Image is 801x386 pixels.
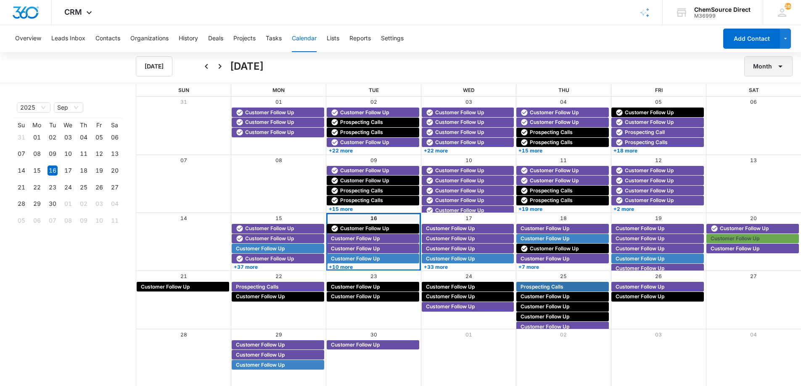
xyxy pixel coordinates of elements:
[32,215,42,226] div: 06
[530,118,579,126] span: Customer Follow Up
[611,206,704,212] a: +2 more
[110,132,120,142] div: 06
[245,225,294,232] span: Customer Follow Up
[180,215,187,221] a: 14
[422,264,514,270] a: +33 more
[708,235,797,242] div: Customer Follow Up
[51,25,85,52] button: Leads Inbox
[694,13,751,19] div: account id
[625,197,674,204] span: Customer Follow Up
[91,129,107,146] td: 2025-09-05
[13,121,29,129] th: Su
[616,225,664,232] span: Customer Follow Up
[91,196,107,213] td: 2025-10-03
[613,225,702,232] div: Customer Follow Up
[13,129,29,146] td: 2025-08-31
[518,245,607,252] div: Customer Follow Up
[463,87,475,93] span: Wed
[655,157,662,163] a: 12
[785,3,791,10] div: notifications count
[208,25,223,52] button: Deals
[331,255,380,263] span: Customer Follow Up
[63,199,73,209] div: 01
[178,87,189,93] span: Sun
[95,25,120,52] button: Contacts
[465,99,472,105] a: 03
[327,206,419,212] a: +15 more
[180,157,187,163] a: 07
[45,212,60,229] td: 2025-10-07
[272,87,285,93] span: Mon
[76,212,91,229] td: 2025-10-09
[213,60,227,73] button: Next
[20,103,47,112] span: 2025
[750,273,757,279] a: 27
[530,177,579,184] span: Customer Follow Up
[76,162,91,179] td: 2025-09-18
[16,215,26,226] div: 05
[613,187,702,194] div: Customer Follow Up
[340,225,389,232] span: Customer Follow Up
[435,129,484,136] span: Customer Follow Up
[60,146,76,163] td: 2025-09-10
[625,129,665,136] span: Prospecting Call
[518,177,607,184] div: Customer Follow Up
[107,129,122,146] td: 2025-09-06
[560,273,567,279] a: 25
[329,235,417,242] div: Customer Follow Up
[329,167,417,174] div: Customer Follow Up
[518,283,607,291] div: Prospecting Calls
[234,245,322,252] div: Customer Follow Up
[329,177,417,184] div: Customer Follow Up
[750,99,757,105] a: 06
[29,146,45,163] td: 2025-09-08
[110,199,120,209] div: 04
[426,235,475,242] span: Customer Follow Up
[424,197,512,204] div: Customer Follow Up
[424,235,512,242] div: Customer Follow Up
[340,177,389,184] span: Customer Follow Up
[340,197,383,204] span: Prospecting Calls
[63,215,73,226] div: 08
[64,8,82,16] span: CRM
[558,87,569,93] span: Thu
[60,212,76,229] td: 2025-10-08
[331,245,380,252] span: Customer Follow Up
[435,197,484,204] span: Customer Follow Up
[94,132,104,142] div: 05
[426,283,475,291] span: Customer Follow Up
[245,109,294,116] span: Customer Follow Up
[48,182,58,192] div: 23
[750,215,757,221] a: 20
[245,118,294,126] span: Customer Follow Up
[426,225,475,232] span: Customer Follow Up
[613,109,702,116] div: Customer Follow Up
[424,225,512,232] div: Customer Follow Up
[29,196,45,213] td: 2025-09-29
[370,331,377,338] a: 30
[234,225,322,232] div: Customer Follow Up
[616,245,664,252] span: Customer Follow Up
[711,245,759,252] span: Customer Follow Up
[655,273,662,279] a: 26
[370,99,377,105] a: 02
[45,121,60,129] th: Tu
[57,103,80,112] span: Sep
[91,162,107,179] td: 2025-09-19
[230,59,264,74] h1: [DATE]
[32,199,42,209] div: 29
[521,225,569,232] span: Customer Follow Up
[45,162,60,179] td: 2025-09-16
[329,109,417,116] div: Customer Follow Up
[29,121,45,129] th: Mo
[60,162,76,179] td: 2025-09-17
[723,29,780,49] button: Add Contact
[625,139,668,146] span: Prospecting Calls
[424,139,512,146] div: Customer Follow Up
[32,132,42,142] div: 01
[141,283,190,291] span: Customer Follow Up
[530,139,573,146] span: Prospecting Calls
[424,207,512,214] div: Customer Follow Up
[613,255,702,263] div: Customer Follow Up
[749,87,759,93] span: Sat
